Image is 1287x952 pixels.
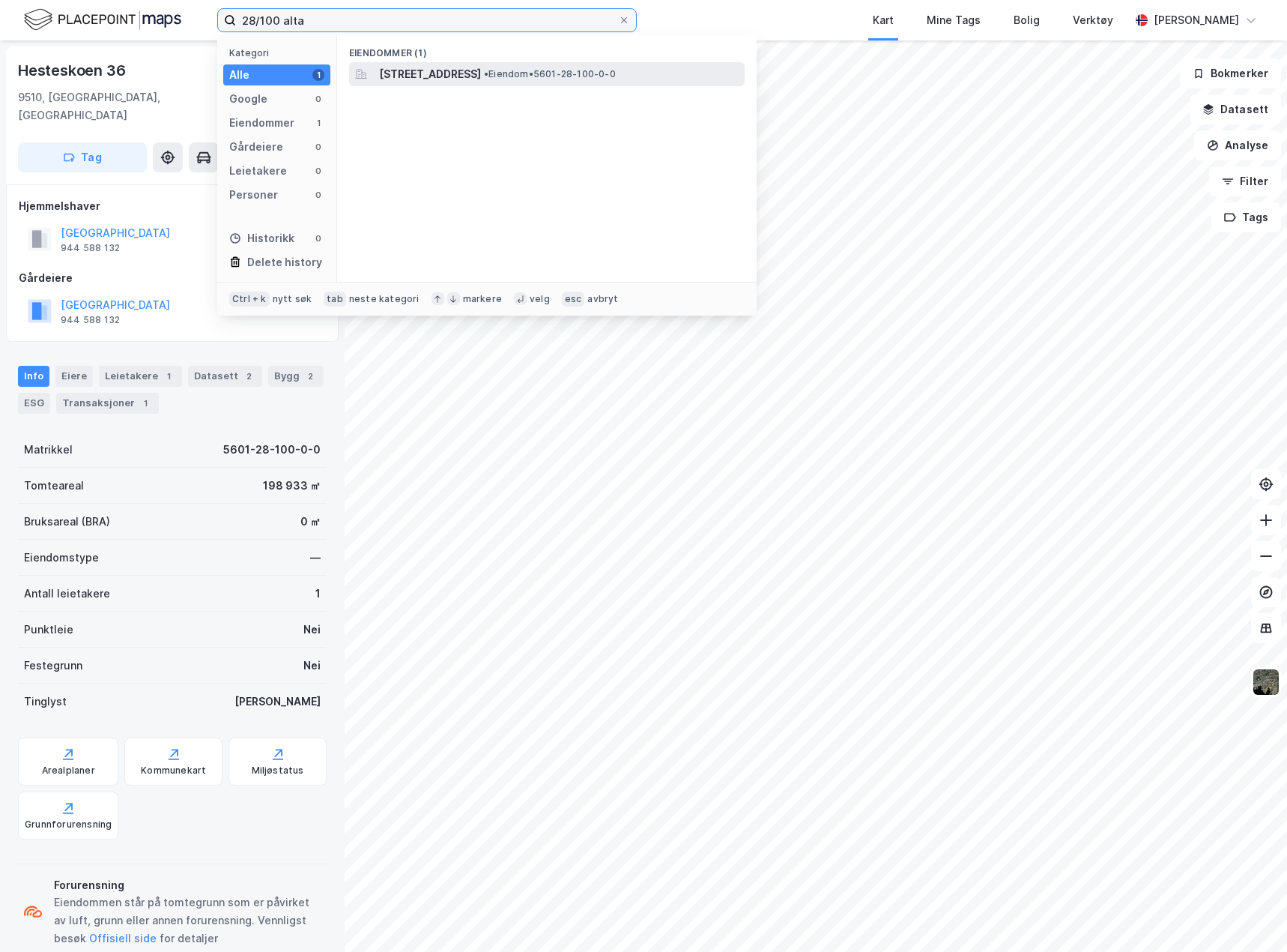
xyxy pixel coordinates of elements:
[312,69,324,81] div: 1
[530,293,550,305] div: velg
[303,369,318,384] div: 2
[300,513,321,531] div: 0 ㎡
[312,232,324,244] div: 0
[99,366,182,387] div: Leietakere
[18,58,128,82] div: Hesteskoen 36
[234,693,321,711] div: [PERSON_NAME]
[223,441,321,459] div: 5601-28-100-0-0
[61,242,120,254] div: 944 588 132
[312,93,324,105] div: 0
[1252,668,1280,696] img: 9k=
[312,117,324,129] div: 1
[229,162,287,180] div: Leietakere
[19,269,326,287] div: Gårdeiere
[24,621,73,639] div: Punktleie
[927,11,981,29] div: Mine Tags
[24,513,110,531] div: Bruksareal (BRA)
[229,229,294,247] div: Historikk
[19,197,326,215] div: Hjemmelshaver
[1194,130,1281,160] button: Analyse
[1212,880,1287,952] iframe: Chat Widget
[379,65,481,83] span: [STREET_ADDRESS]
[1154,11,1239,29] div: [PERSON_NAME]
[24,477,84,495] div: Tomteareal
[161,369,176,384] div: 1
[241,369,256,384] div: 2
[24,585,110,603] div: Antall leietakere
[337,35,757,62] div: Eiendommer (1)
[1180,58,1281,88] button: Bokmerker
[268,366,324,387] div: Bygg
[1209,166,1281,196] button: Filter
[229,138,283,156] div: Gårdeiere
[562,292,585,307] div: esc
[61,314,120,326] div: 944 588 132
[247,253,322,271] div: Delete history
[312,141,324,153] div: 0
[229,47,330,58] div: Kategori
[24,657,82,675] div: Festegrunn
[18,393,50,414] div: ESG
[42,765,95,777] div: Arealplaner
[349,293,420,305] div: neste kategori
[236,9,618,31] input: Søk på adresse, matrikkel, gårdeiere, leietakere eller personer
[312,189,324,201] div: 0
[1190,94,1281,124] button: Datasett
[463,293,502,305] div: markere
[54,876,321,894] div: Forurensning
[229,186,278,204] div: Personer
[141,765,206,777] div: Kommunekart
[54,894,321,948] div: Eiendommen står på tomtegrunn som er påvirket av luft, grunn eller annen forurensning. Vennligst ...
[484,68,488,79] span: •
[252,765,304,777] div: Miljøstatus
[1014,11,1040,29] div: Bolig
[138,396,153,411] div: 1
[312,165,324,177] div: 0
[263,477,321,495] div: 198 933 ㎡
[188,366,262,387] div: Datasett
[873,11,894,29] div: Kart
[310,549,321,567] div: —
[1073,11,1113,29] div: Verktøy
[229,66,249,84] div: Alle
[587,293,618,305] div: avbryt
[18,366,49,387] div: Info
[229,292,270,307] div: Ctrl + k
[25,819,112,831] div: Grunnforurensning
[229,114,294,132] div: Eiendommer
[24,7,181,33] img: logo.f888ab2527a4732fd821a326f86c7f29.svg
[273,293,312,305] div: nytt søk
[1212,880,1287,952] div: Kontrollprogram for chat
[18,142,147,172] button: Tag
[324,292,346,307] div: tab
[24,441,73,459] div: Matrikkel
[315,585,321,603] div: 1
[24,549,99,567] div: Eiendomstype
[18,88,264,124] div: 9510, [GEOGRAPHIC_DATA], [GEOGRAPHIC_DATA]
[484,68,616,80] span: Eiendom • 5601-28-100-0-0
[229,90,267,108] div: Google
[56,393,159,414] div: Transaksjoner
[55,366,93,387] div: Eiere
[303,657,321,675] div: Nei
[303,621,321,639] div: Nei
[24,693,67,711] div: Tinglyst
[1211,202,1281,232] button: Tags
